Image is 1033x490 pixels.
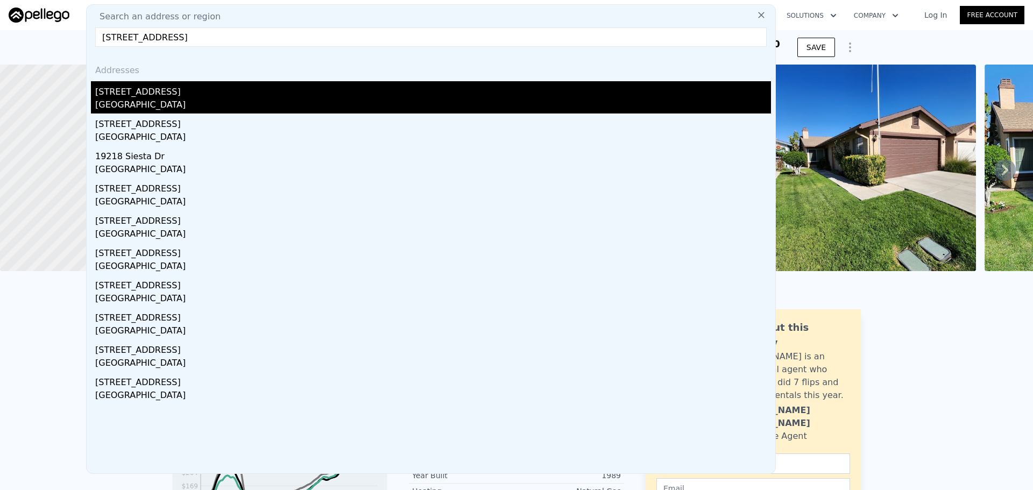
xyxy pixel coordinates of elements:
div: [STREET_ADDRESS] [95,372,771,389]
div: 1989 [516,470,621,481]
button: Show Options [839,37,861,58]
input: Enter an address, city, region, neighborhood or zip code [95,27,767,47]
div: [GEOGRAPHIC_DATA] [95,389,771,404]
div: [STREET_ADDRESS] [95,178,771,195]
span: Search an address or region [91,10,221,23]
a: Free Account [960,6,1024,24]
tspan: $169 [181,482,198,490]
button: Solutions [778,6,845,25]
div: [GEOGRAPHIC_DATA] [95,357,771,372]
div: [GEOGRAPHIC_DATA] [95,260,771,275]
div: [STREET_ADDRESS] [95,307,771,324]
div: [GEOGRAPHIC_DATA] [95,228,771,243]
img: Pellego [9,8,69,23]
div: [PERSON_NAME] [PERSON_NAME] [730,404,850,430]
div: [GEOGRAPHIC_DATA] [95,195,771,210]
div: [STREET_ADDRESS] [95,113,771,131]
div: [STREET_ADDRESS] [95,210,771,228]
div: [STREET_ADDRESS] [95,339,771,357]
div: Addresses [91,55,771,81]
div: [STREET_ADDRESS] [95,81,771,98]
div: [STREET_ADDRESS] [95,275,771,292]
div: [GEOGRAPHIC_DATA] [95,292,771,307]
div: [PERSON_NAME] is an active local agent who personally did 7 flips and bought 3 rentals this year. [730,350,850,402]
button: Company [845,6,907,25]
tspan: $204 [181,469,198,477]
div: [GEOGRAPHIC_DATA] [95,163,771,178]
div: [GEOGRAPHIC_DATA] [95,324,771,339]
div: Ask about this property [730,320,850,350]
a: Log In [911,10,960,20]
img: Sale: 169714674 Parcel: 128541464 [739,65,977,271]
div: [GEOGRAPHIC_DATA] [95,98,771,113]
div: [STREET_ADDRESS] [95,243,771,260]
div: [GEOGRAPHIC_DATA] [95,131,771,146]
div: Year Built [412,470,516,481]
div: 19218 Siesta Dr [95,146,771,163]
button: SAVE [797,38,835,57]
